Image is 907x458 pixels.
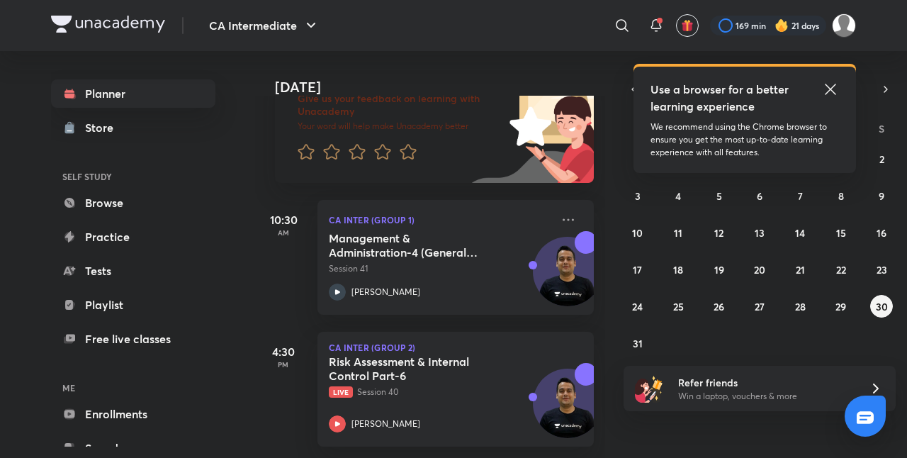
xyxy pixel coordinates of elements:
[830,221,852,244] button: August 15, 2025
[754,263,765,277] abbr: August 20, 2025
[51,376,215,400] h6: ME
[461,69,594,183] img: feedback_image
[879,122,884,135] abbr: Saturday
[708,184,731,207] button: August 5, 2025
[626,332,649,354] button: August 31, 2025
[795,300,806,313] abbr: August 28, 2025
[830,258,852,281] button: August 22, 2025
[674,226,682,240] abbr: August 11, 2025
[879,189,884,203] abbr: August 9, 2025
[298,92,505,118] h6: Give us your feedback on learning with Unacademy
[632,226,643,240] abbr: August 10, 2025
[667,295,689,318] button: August 25, 2025
[255,211,312,228] h5: 10:30
[676,14,699,37] button: avatar
[51,113,215,142] a: Store
[329,386,551,398] p: Session 40
[329,343,582,352] p: CA Inter (Group 2)
[85,119,122,136] div: Store
[329,231,505,259] h5: Management & Administration-4 (General Meeting)
[51,223,215,251] a: Practice
[789,295,811,318] button: August 28, 2025
[667,184,689,207] button: August 4, 2025
[51,291,215,319] a: Playlist
[351,418,420,430] p: [PERSON_NAME]
[716,189,722,203] abbr: August 5, 2025
[201,11,328,40] button: CA Intermediate
[255,343,312,360] h5: 4:30
[830,295,852,318] button: August 29, 2025
[678,390,852,403] p: Win a laptop, vouchers & more
[329,354,505,383] h5: Risk Assessment & Internal Control Part-6
[51,164,215,189] h6: SELF STUDY
[748,184,771,207] button: August 6, 2025
[708,221,731,244] button: August 12, 2025
[51,16,165,33] img: Company Logo
[329,262,551,275] p: Session 41
[789,221,811,244] button: August 14, 2025
[632,300,643,313] abbr: August 24, 2025
[755,226,765,240] abbr: August 13, 2025
[830,184,852,207] button: August 8, 2025
[351,286,420,298] p: [PERSON_NAME]
[879,152,884,166] abbr: August 2, 2025
[757,189,762,203] abbr: August 6, 2025
[708,258,731,281] button: August 19, 2025
[534,245,602,313] img: Avatar
[626,184,649,207] button: August 3, 2025
[774,18,789,33] img: streak
[748,258,771,281] button: August 20, 2025
[298,121,505,132] p: Your word will help make Unacademy better
[755,300,765,313] abbr: August 27, 2025
[51,79,215,108] a: Planner
[748,221,771,244] button: August 13, 2025
[329,211,551,228] p: CA Inter (Group 1)
[789,258,811,281] button: August 21, 2025
[667,221,689,244] button: August 11, 2025
[796,263,805,277] abbr: August 21, 2025
[675,189,681,203] abbr: August 4, 2025
[870,295,893,318] button: August 30, 2025
[836,226,846,240] abbr: August 15, 2025
[673,263,683,277] abbr: August 18, 2025
[795,226,805,240] abbr: August 14, 2025
[877,226,886,240] abbr: August 16, 2025
[876,300,888,313] abbr: August 30, 2025
[832,13,856,38] img: Drashti Patel
[275,79,608,96] h4: [DATE]
[633,263,642,277] abbr: August 17, 2025
[51,400,215,428] a: Enrollments
[667,258,689,281] button: August 18, 2025
[714,263,724,277] abbr: August 19, 2025
[877,263,887,277] abbr: August 23, 2025
[650,121,839,159] p: We recommend using the Chrome browser to ensure you get the most up-to-date learning experience w...
[714,226,723,240] abbr: August 12, 2025
[626,258,649,281] button: August 17, 2025
[870,147,893,170] button: August 2, 2025
[51,16,165,36] a: Company Logo
[708,295,731,318] button: August 26, 2025
[681,19,694,32] img: avatar
[329,386,353,398] span: Live
[51,189,215,217] a: Browse
[678,375,852,390] h6: Refer friends
[838,189,844,203] abbr: August 8, 2025
[626,295,649,318] button: August 24, 2025
[51,257,215,285] a: Tests
[870,221,893,244] button: August 16, 2025
[673,300,684,313] abbr: August 25, 2025
[870,258,893,281] button: August 23, 2025
[835,300,846,313] abbr: August 29, 2025
[635,189,641,203] abbr: August 3, 2025
[870,184,893,207] button: August 9, 2025
[51,325,215,353] a: Free live classes
[798,189,803,203] abbr: August 7, 2025
[255,228,312,237] p: AM
[255,360,312,369] p: PM
[714,300,724,313] abbr: August 26, 2025
[789,184,811,207] button: August 7, 2025
[534,376,602,445] img: Avatar
[635,374,663,403] img: referral
[650,81,791,115] h5: Use a browser for a better learning experience
[748,295,771,318] button: August 27, 2025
